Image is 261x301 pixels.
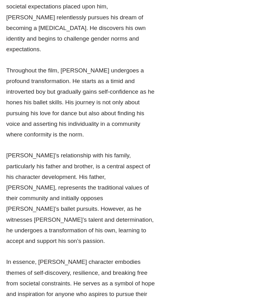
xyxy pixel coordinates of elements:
p: [PERSON_NAME]’s relationship with his family, particularly his father and brother, is a central a... [6,150,157,246]
iframe: Chat Widget [154,230,261,301]
p: Throughout the film, [PERSON_NAME] undergoes a profound transformation. He starts as a timid and ... [6,65,157,140]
